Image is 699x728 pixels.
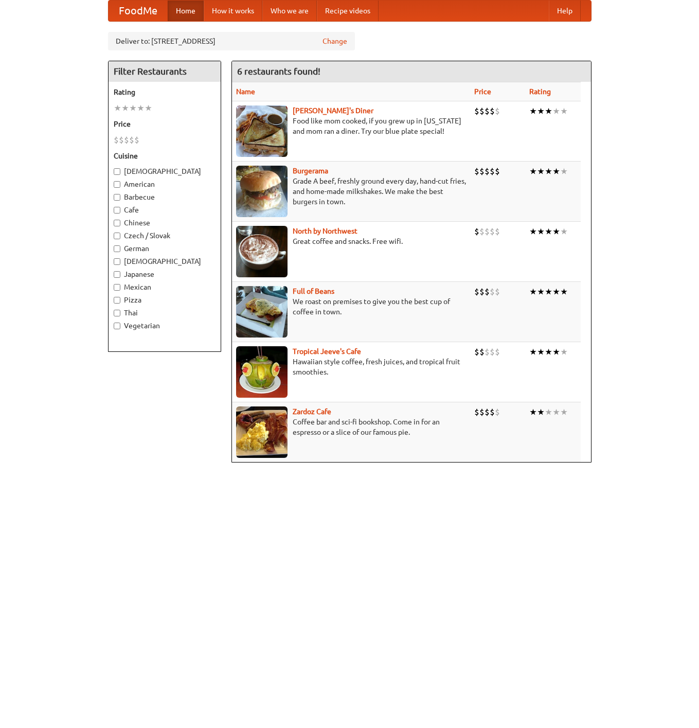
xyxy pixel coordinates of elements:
[495,105,500,117] li: $
[529,87,551,96] a: Rating
[114,181,120,188] input: American
[114,151,216,161] h5: Cuisine
[479,226,485,237] li: $
[552,346,560,358] li: ★
[114,166,216,176] label: [DEMOGRAPHIC_DATA]
[114,218,216,228] label: Chinese
[236,87,255,96] a: Name
[552,105,560,117] li: ★
[114,243,216,254] label: German
[114,230,216,241] label: Czech / Slovak
[145,102,152,114] li: ★
[129,134,134,146] li: $
[236,116,466,136] p: Food like mom cooked, if you grew up in [US_STATE] and mom ran a diner. Try our blue plate special!
[109,61,221,82] h4: Filter Restaurants
[114,308,216,318] label: Thai
[560,346,568,358] li: ★
[560,166,568,177] li: ★
[114,119,216,129] h5: Price
[293,106,373,115] b: [PERSON_NAME]'s Diner
[114,134,119,146] li: $
[134,134,139,146] li: $
[114,102,121,114] li: ★
[479,166,485,177] li: $
[485,166,490,177] li: $
[124,134,129,146] li: $
[490,105,495,117] li: $
[529,166,537,177] li: ★
[317,1,379,21] a: Recipe videos
[545,406,552,418] li: ★
[537,286,545,297] li: ★
[236,176,466,207] p: Grade A beef, freshly ground every day, hand-cut fries, and home-made milkshakes. We make the bes...
[485,346,490,358] li: $
[168,1,204,21] a: Home
[237,66,320,76] ng-pluralize: 6 restaurants found!
[322,36,347,46] a: Change
[529,105,537,117] li: ★
[552,286,560,297] li: ★
[474,166,479,177] li: $
[114,192,216,202] label: Barbecue
[490,226,495,237] li: $
[236,346,288,398] img: jeeves.jpg
[114,284,120,291] input: Mexican
[537,346,545,358] li: ★
[529,406,537,418] li: ★
[114,205,216,215] label: Cafe
[552,406,560,418] li: ★
[545,105,552,117] li: ★
[114,194,120,201] input: Barbecue
[114,179,216,189] label: American
[560,406,568,418] li: ★
[114,269,216,279] label: Japanese
[236,226,288,277] img: north.jpg
[114,220,120,226] input: Chinese
[293,227,357,235] a: North by Northwest
[552,166,560,177] li: ★
[490,166,495,177] li: $
[537,105,545,117] li: ★
[479,105,485,117] li: $
[474,226,479,237] li: $
[114,295,216,305] label: Pizza
[129,102,137,114] li: ★
[560,105,568,117] li: ★
[495,286,500,297] li: $
[485,406,490,418] li: $
[490,286,495,297] li: $
[114,245,120,252] input: German
[529,226,537,237] li: ★
[549,1,581,21] a: Help
[495,406,500,418] li: $
[293,347,361,356] a: Tropical Jeeve's Cafe
[552,226,560,237] li: ★
[114,256,216,267] label: [DEMOGRAPHIC_DATA]
[114,168,120,175] input: [DEMOGRAPHIC_DATA]
[114,87,216,97] h5: Rating
[114,207,120,214] input: Cafe
[108,32,355,50] div: Deliver to: [STREET_ADDRESS]
[262,1,317,21] a: Who we are
[114,321,216,331] label: Vegetarian
[236,296,466,317] p: We roast on premises to give you the best cup of coffee in town.
[114,323,120,329] input: Vegetarian
[293,407,331,416] a: Zardoz Cafe
[293,167,328,175] a: Burgerama
[537,166,545,177] li: ★
[485,286,490,297] li: $
[495,166,500,177] li: $
[474,286,479,297] li: $
[204,1,262,21] a: How it works
[529,346,537,358] li: ★
[479,406,485,418] li: $
[529,286,537,297] li: ★
[490,346,495,358] li: $
[114,233,120,239] input: Czech / Slovak
[114,258,120,265] input: [DEMOGRAPHIC_DATA]
[114,271,120,278] input: Japanese
[119,134,124,146] li: $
